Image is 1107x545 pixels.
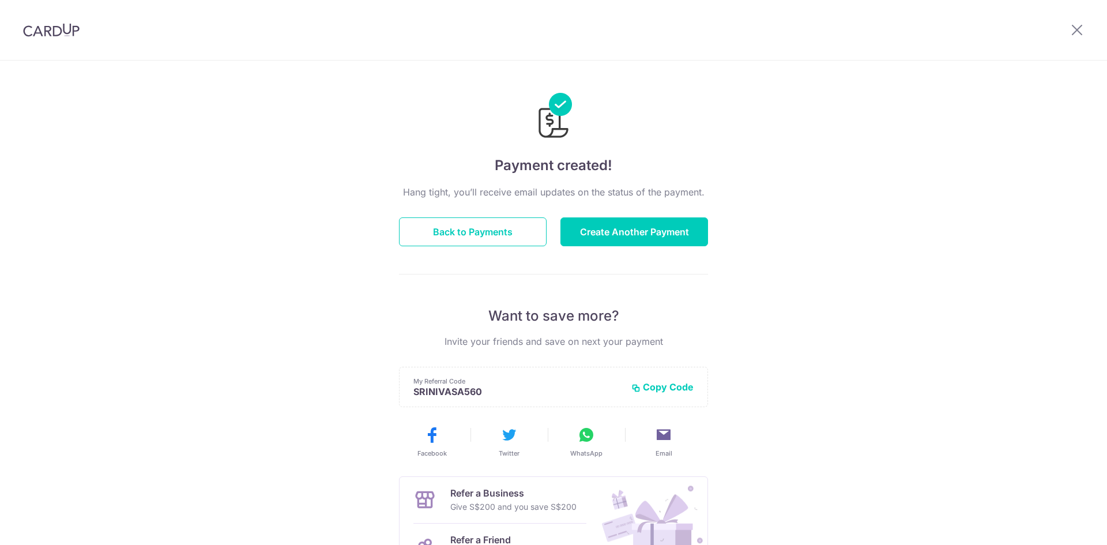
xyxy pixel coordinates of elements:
[23,23,80,37] img: CardUp
[560,217,708,246] button: Create Another Payment
[399,185,708,199] p: Hang tight, you’ll receive email updates on the status of the payment.
[552,426,620,458] button: WhatsApp
[413,386,622,397] p: SRINIVASA560
[450,486,577,500] p: Refer a Business
[413,377,622,386] p: My Referral Code
[399,155,708,176] h4: Payment created!
[399,307,708,325] p: Want to save more?
[656,449,672,458] span: Email
[417,449,447,458] span: Facebook
[570,449,603,458] span: WhatsApp
[399,217,547,246] button: Back to Payments
[475,426,543,458] button: Twitter
[450,500,577,514] p: Give S$200 and you save S$200
[499,449,519,458] span: Twitter
[631,381,694,393] button: Copy Code
[399,334,708,348] p: Invite your friends and save on next your payment
[535,93,572,141] img: Payments
[630,426,698,458] button: Email
[398,426,466,458] button: Facebook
